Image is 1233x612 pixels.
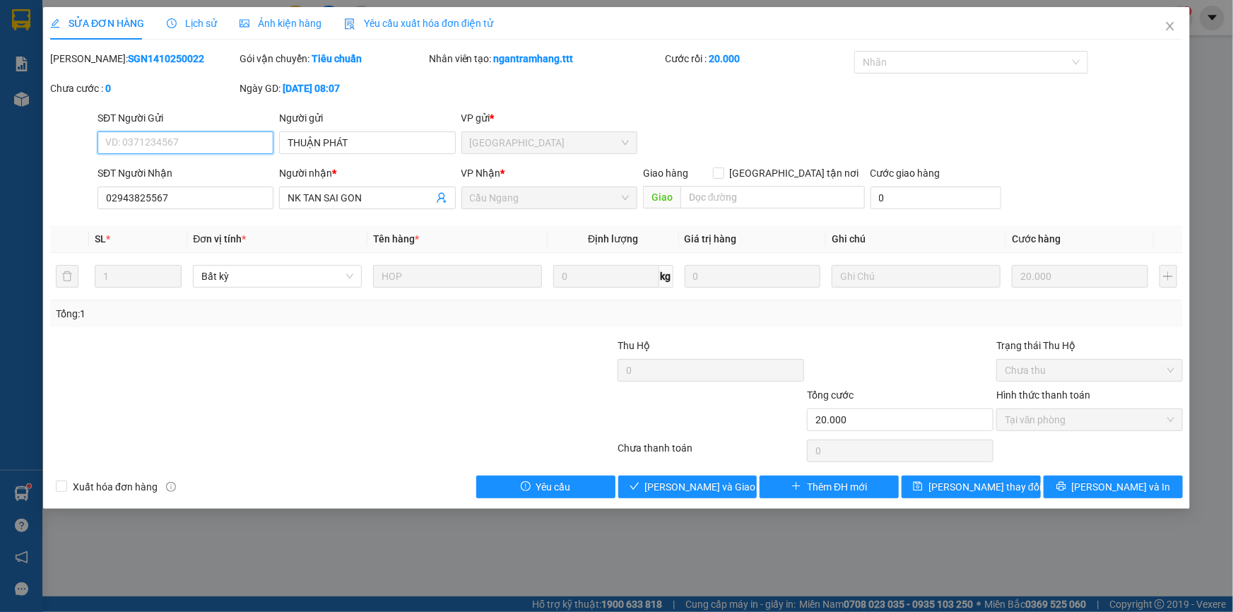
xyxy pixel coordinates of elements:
[665,51,851,66] div: Cước rồi :
[98,165,273,181] div: SĐT Người Nhận
[521,481,531,493] span: exclamation-circle
[240,81,426,96] div: Ngày GD:
[1005,360,1174,381] span: Chưa thu
[618,340,650,351] span: Thu Hộ
[344,18,493,29] span: Yêu cầu xuất hóa đơn điện tử
[630,481,639,493] span: check
[240,18,249,28] span: picture
[279,165,455,181] div: Người nhận
[92,12,126,27] span: Nhận:
[685,233,737,245] span: Giá trị hàng
[50,81,237,96] div: Chưa cước :
[902,476,1041,498] button: save[PERSON_NAME] thay đổi
[12,12,82,46] div: Cầu Ngang
[50,18,144,29] span: SỬA ĐƠN HÀNG
[470,132,629,153] span: Sài Gòn
[1056,481,1066,493] span: printer
[476,476,615,498] button: exclamation-circleYêu cầu
[50,18,60,28] span: edit
[312,53,362,64] b: Tiêu chuẩn
[643,186,680,208] span: Giao
[240,51,426,66] div: Gói vận chuyển:
[373,233,419,245] span: Tên hàng
[56,265,78,288] button: delete
[56,306,476,322] div: Tổng: 1
[92,12,235,44] div: [GEOGRAPHIC_DATA]
[791,481,801,493] span: plus
[1005,409,1174,430] span: Tại văn phòng
[1012,233,1061,245] span: Cước hàng
[871,187,1001,209] input: Cước giao hàng
[1012,265,1148,288] input: 0
[494,53,574,64] b: ngantramhang.ttt
[1160,265,1177,288] button: plus
[436,192,447,204] span: user-add
[470,187,629,208] span: Cầu Ngang
[128,53,204,64] b: SGN1410250022
[167,18,177,28] span: clock-circle
[760,476,899,498] button: plusThêm ĐH mới
[67,479,163,495] span: Xuất hóa đơn hàng
[240,18,321,29] span: Ảnh kiện hàng
[166,482,176,492] span: info-circle
[167,18,217,29] span: Lịch sử
[344,18,355,30] img: icon
[685,265,821,288] input: 0
[659,265,673,288] span: kg
[92,44,235,61] div: HIỆP
[12,13,34,28] span: Gửi:
[279,110,455,126] div: Người gửi
[996,389,1090,401] label: Hình thức thanh toán
[201,266,353,287] span: Bất kỳ
[193,233,246,245] span: Đơn vị tính
[618,476,757,498] button: check[PERSON_NAME] và Giao hàng
[98,110,273,126] div: SĐT Người Gửi
[871,167,940,179] label: Cước giao hàng
[807,479,867,495] span: Thêm ĐH mới
[913,481,923,493] span: save
[11,89,84,106] div: 50.000
[461,110,637,126] div: VP gửi
[1044,476,1183,498] button: printer[PERSON_NAME] và In
[1072,479,1171,495] span: [PERSON_NAME] và In
[928,479,1042,495] span: [PERSON_NAME] thay đổi
[461,167,501,179] span: VP Nhận
[429,51,663,66] div: Nhân viên tạo:
[1150,7,1190,47] button: Close
[724,165,865,181] span: [GEOGRAPHIC_DATA] tận nơi
[92,61,235,81] div: 0906723760
[643,167,688,179] span: Giao hàng
[373,265,542,288] input: VD: Bàn, Ghế
[680,186,865,208] input: Dọc đường
[826,225,1006,253] th: Ghi chú
[709,53,740,64] b: 20.000
[1164,20,1176,32] span: close
[11,90,33,105] span: CR :
[996,338,1183,353] div: Trạng thái Thu Hộ
[645,479,781,495] span: [PERSON_NAME] và Giao hàng
[588,233,638,245] span: Định lượng
[95,233,106,245] span: SL
[617,440,806,465] div: Chưa thanh toán
[50,51,237,66] div: [PERSON_NAME]:
[832,265,1001,288] input: Ghi Chú
[105,83,111,94] b: 0
[283,83,340,94] b: [DATE] 08:07
[536,479,571,495] span: Yêu cầu
[807,389,854,401] span: Tổng cước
